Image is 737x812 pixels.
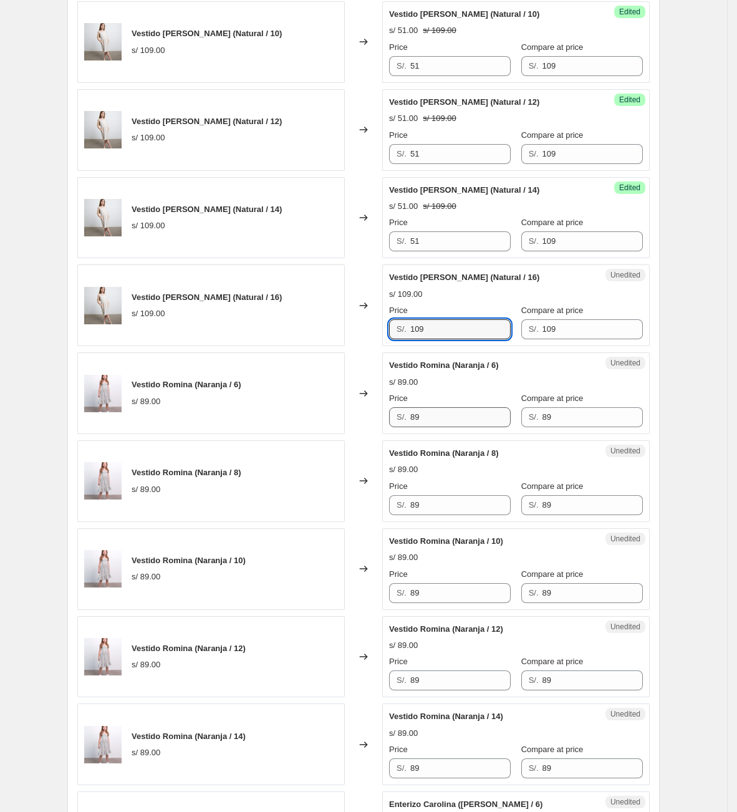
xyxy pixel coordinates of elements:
[529,149,539,158] span: S/.
[389,200,418,213] div: s/ 51.00
[619,95,640,105] span: Edited
[84,375,122,412] img: CRI_1892_80x.png
[397,588,407,597] span: S/.
[132,220,165,232] div: s/ 109.00
[132,395,160,408] div: s/ 89.00
[529,324,539,334] span: S/.
[389,376,418,389] div: s/ 89.00
[84,462,122,500] img: CRI_1892_80x.png
[521,745,584,754] span: Compare at price
[521,394,584,403] span: Compare at price
[521,306,584,315] span: Compare at price
[529,500,539,510] span: S/.
[132,307,165,320] div: s/ 109.00
[389,624,503,634] span: Vestido Romina (Naranja / 12)
[389,360,499,370] span: Vestido Romina (Naranja / 6)
[389,481,408,491] span: Price
[397,763,407,773] span: S/.
[389,569,408,579] span: Price
[84,550,122,587] img: CRI_1892_80x.png
[389,800,542,809] span: Enterizo Carolina ([PERSON_NAME] / 6)
[132,732,246,741] span: Vestido Romina (Naranja / 14)
[132,205,282,214] span: Vestido [PERSON_NAME] (Natural / 14)
[521,481,584,491] span: Compare at price
[423,24,456,37] strike: s/ 109.00
[132,44,165,57] div: s/ 109.00
[389,273,539,282] span: Vestido [PERSON_NAME] (Natural / 16)
[389,97,539,107] span: Vestido [PERSON_NAME] (Natural / 12)
[389,463,418,476] div: s/ 89.00
[132,556,246,565] span: Vestido Romina (Naranja / 10)
[619,183,640,193] span: Edited
[132,468,241,477] span: Vestido Romina (Naranja / 8)
[389,130,408,140] span: Price
[389,712,503,721] span: Vestido Romina (Naranja / 14)
[84,287,122,324] img: Y2A0374_80x.png
[132,292,282,302] span: Vestido [PERSON_NAME] (Natural / 16)
[389,306,408,315] span: Price
[397,675,407,685] span: S/.
[397,149,407,158] span: S/.
[132,29,282,38] span: Vestido [PERSON_NAME] (Natural / 10)
[389,218,408,227] span: Price
[84,23,122,60] img: Y2A0374_80x.png
[610,534,640,544] span: Unedited
[610,797,640,807] span: Unedited
[389,727,418,740] div: s/ 89.00
[610,358,640,368] span: Unedited
[610,270,640,280] span: Unedited
[529,236,539,246] span: S/.
[397,324,407,334] span: S/.
[529,588,539,597] span: S/.
[397,236,407,246] span: S/.
[610,446,640,456] span: Unedited
[389,639,418,652] div: s/ 89.00
[529,61,539,70] span: S/.
[389,288,423,301] div: s/ 109.00
[132,132,165,144] div: s/ 109.00
[397,412,407,422] span: S/.
[132,644,246,653] span: Vestido Romina (Naranja / 12)
[423,200,456,213] strike: s/ 109.00
[389,9,539,19] span: Vestido [PERSON_NAME] (Natural / 10)
[389,394,408,403] span: Price
[389,185,539,195] span: Vestido [PERSON_NAME] (Natural / 14)
[389,536,503,546] span: Vestido Romina (Naranja / 10)
[132,571,160,583] div: s/ 89.00
[389,657,408,666] span: Price
[521,657,584,666] span: Compare at price
[397,500,407,510] span: S/.
[610,709,640,719] span: Unedited
[132,117,282,126] span: Vestido [PERSON_NAME] (Natural / 12)
[521,569,584,579] span: Compare at price
[521,130,584,140] span: Compare at price
[389,42,408,52] span: Price
[389,745,408,754] span: Price
[529,763,539,773] span: S/.
[423,112,456,125] strike: s/ 109.00
[84,199,122,236] img: Y2A0374_80x.png
[84,638,122,675] img: CRI_1892_80x.png
[619,7,640,17] span: Edited
[84,726,122,763] img: CRI_1892_80x.png
[397,61,407,70] span: S/.
[389,551,418,564] div: s/ 89.00
[132,659,160,671] div: s/ 89.00
[610,622,640,632] span: Unedited
[521,218,584,227] span: Compare at price
[132,747,160,759] div: s/ 89.00
[389,112,418,125] div: s/ 51.00
[389,448,499,458] span: Vestido Romina (Naranja / 8)
[529,675,539,685] span: S/.
[84,111,122,148] img: Y2A0374_80x.png
[389,24,418,37] div: s/ 51.00
[132,483,160,496] div: s/ 89.00
[529,412,539,422] span: S/.
[132,380,241,389] span: Vestido Romina (Naranja / 6)
[521,42,584,52] span: Compare at price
